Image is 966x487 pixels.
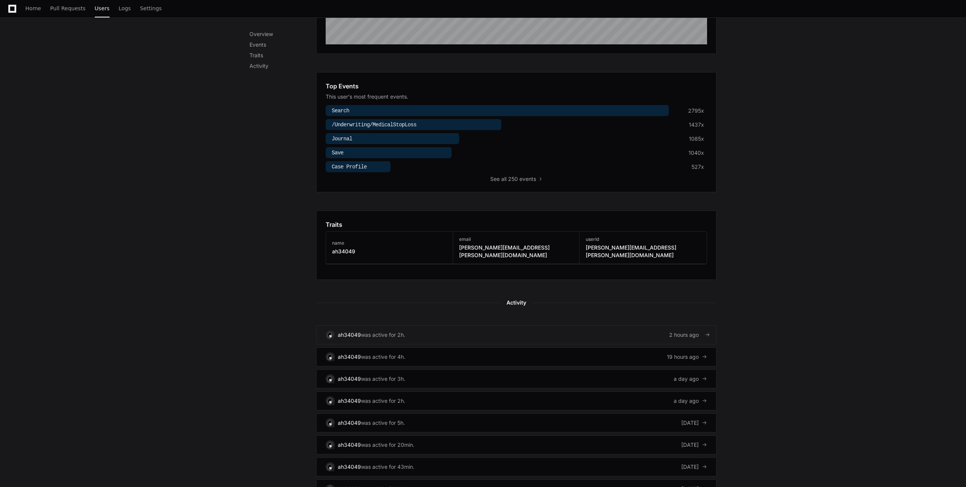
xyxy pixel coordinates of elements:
[674,397,707,405] div: a day ago
[249,62,316,70] p: Activity
[361,441,414,449] div: was active for 20min.
[669,331,707,339] div: 2 hours ago
[338,419,361,427] div: ah34049
[681,441,707,449] div: [DATE]
[692,163,704,171] div: 527x
[249,41,316,49] p: Events
[338,353,361,361] div: ah34049
[689,121,704,129] div: 1437x
[332,136,352,142] span: Journal
[316,457,717,476] a: ah34049was active for 43min.[DATE]
[332,108,349,114] span: Search
[326,353,334,360] img: 11.svg
[326,375,334,382] img: 11.svg
[689,135,704,143] div: 1085x
[249,30,316,38] p: Overview
[95,6,110,11] span: Users
[361,375,405,383] div: was active for 3h.
[316,413,717,432] a: ah34049was active for 5h.[DATE]
[316,369,717,388] a: ah34049was active for 3h.a day ago
[338,331,361,339] div: ah34049
[326,220,342,229] h1: Traits
[332,122,416,128] span: /Underwriting/MedicalStopLoss
[586,236,701,242] h3: userId
[332,240,355,246] h3: name
[490,175,543,183] button: Seeall 250 events
[316,391,717,410] a: ah34049was active for 2h.a day ago
[332,164,367,170] span: Case Profile
[361,397,405,405] div: was active for 2h.
[361,419,405,427] div: was active for 5h.
[502,298,531,307] span: Activity
[490,175,500,183] span: See
[361,463,414,471] div: was active for 43min.
[332,248,355,255] h3: ah34049
[681,419,707,427] div: [DATE]
[459,244,574,259] h3: [PERSON_NAME][EMAIL_ADDRESS][PERSON_NAME][DOMAIN_NAME]
[674,375,707,383] div: a day ago
[316,347,717,366] a: ah34049was active for 4h.19 hours ago
[249,52,316,59] p: Traits
[338,441,361,449] div: ah34049
[338,463,361,471] div: ah34049
[316,325,717,344] a: ah34049was active for 2h.2 hours ago
[688,107,704,115] div: 2795x
[332,150,343,156] span: Save
[361,331,405,339] div: was active for 2h.
[681,463,707,471] div: [DATE]
[338,397,361,405] div: ah34049
[338,375,361,383] div: ah34049
[25,6,41,11] span: Home
[326,93,707,101] div: This user's most frequent events.
[326,397,334,404] img: 11.svg
[459,236,574,242] h3: email
[586,244,701,259] h3: [PERSON_NAME][EMAIL_ADDRESS][PERSON_NAME][DOMAIN_NAME]
[326,331,334,338] img: 11.svg
[50,6,85,11] span: Pull Requests
[326,220,707,229] app-pz-page-link-header: Traits
[140,6,162,11] span: Settings
[119,6,131,11] span: Logs
[316,435,717,454] a: ah34049was active for 20min.[DATE]
[361,353,405,361] div: was active for 4h.
[326,82,359,91] h1: Top Events
[326,463,334,470] img: 11.svg
[667,353,707,361] div: 19 hours ago
[501,175,536,183] span: all 250 events
[688,149,704,157] div: 1040x
[326,419,334,426] img: 11.svg
[326,441,334,448] img: 11.svg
